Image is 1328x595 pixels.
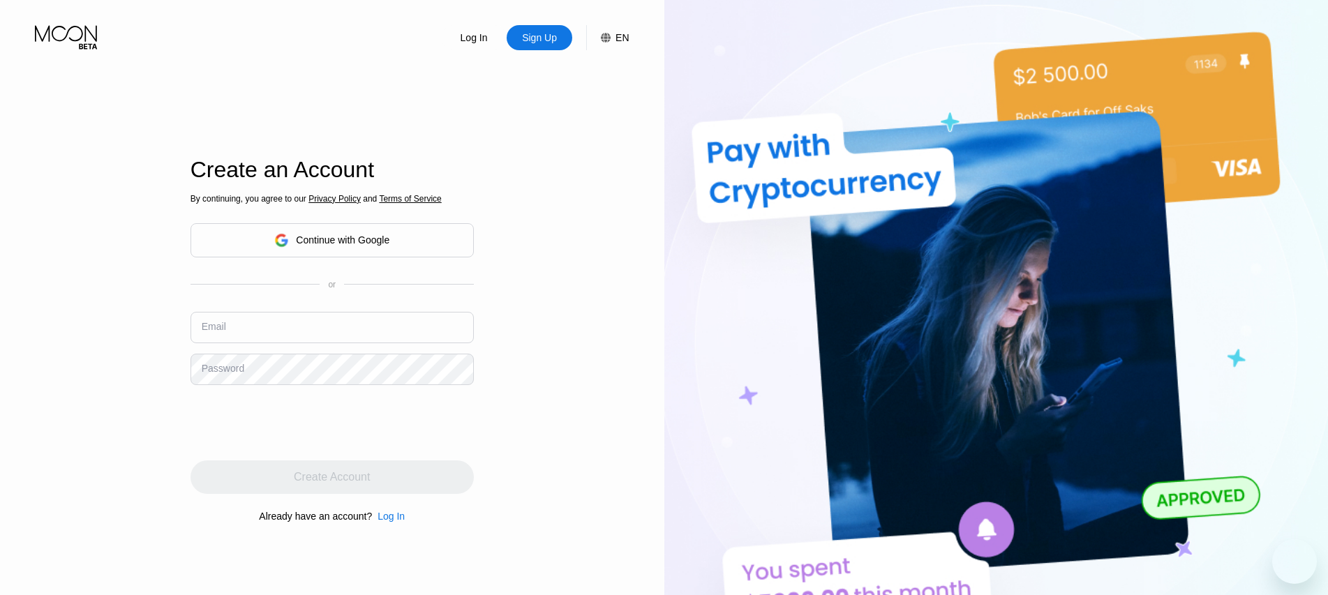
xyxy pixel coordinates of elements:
[202,363,244,374] div: Password
[191,396,403,450] iframe: reCAPTCHA
[191,157,474,183] div: Create an Account
[202,321,226,332] div: Email
[586,25,629,50] div: EN
[441,25,507,50] div: Log In
[308,194,361,204] span: Privacy Policy
[296,234,389,246] div: Continue with Google
[259,511,372,522] div: Already have an account?
[1272,539,1317,584] iframe: Button to launch messaging window
[378,511,405,522] div: Log In
[328,280,336,289] div: or
[521,31,558,45] div: Sign Up
[379,194,441,204] span: Terms of Service
[372,511,405,522] div: Log In
[459,31,489,45] div: Log In
[361,194,380,204] span: and
[191,194,474,204] div: By continuing, you agree to our
[615,32,629,43] div: EN
[191,223,474,257] div: Continue with Google
[507,25,572,50] div: Sign Up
